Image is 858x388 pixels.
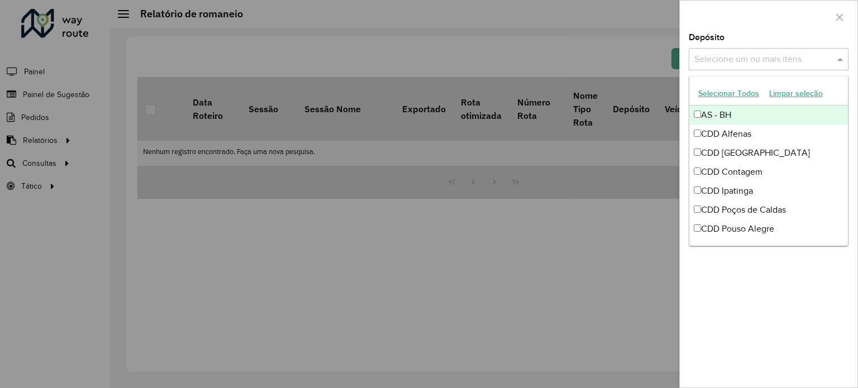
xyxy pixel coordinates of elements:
[689,106,848,124] div: AS - BH
[689,200,848,219] div: CDD Poços de Caldas
[689,162,848,181] div: CDD Contagem
[689,76,849,246] ng-dropdown-panel: Options list
[689,143,848,162] div: CDD [GEOGRAPHIC_DATA]
[689,124,848,143] div: CDD Alfenas
[689,181,848,200] div: CDD Ipatinga
[689,238,848,257] div: CDD Santa Luzia
[693,85,764,102] button: Selecionar Todos
[689,219,848,238] div: CDD Pouso Alegre
[689,31,724,44] label: Depósito
[764,85,828,102] button: Limpar seleção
